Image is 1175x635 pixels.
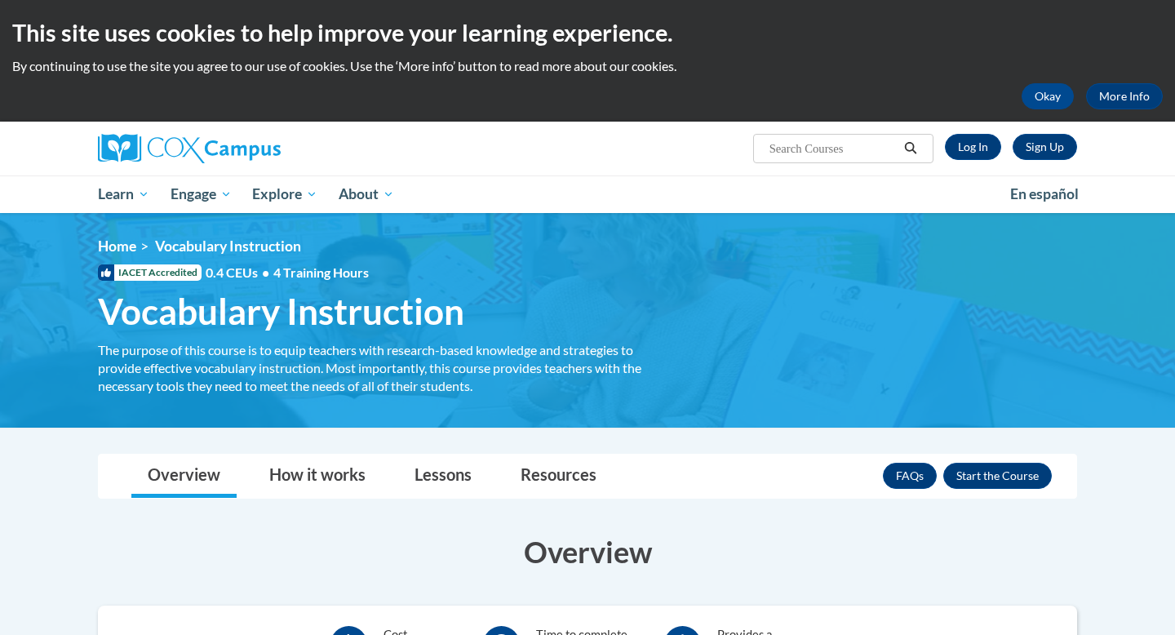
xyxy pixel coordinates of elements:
[883,463,937,489] a: FAQs
[12,57,1163,75] p: By continuing to use the site you agree to our use of cookies. Use the ‘More info’ button to read...
[131,455,237,498] a: Overview
[943,463,1052,489] button: Enroll
[945,134,1001,160] a: Log In
[398,455,488,498] a: Lessons
[1086,83,1163,109] a: More Info
[768,139,898,158] input: Search Courses
[328,175,405,213] a: About
[98,290,464,333] span: Vocabulary Instruction
[1022,83,1074,109] button: Okay
[206,264,369,282] span: 0.4 CEUs
[504,455,613,498] a: Resources
[98,134,408,163] a: Cox Campus
[160,175,242,213] a: Engage
[98,341,661,395] div: The purpose of this course is to equip teachers with research-based knowledge and strategies to p...
[898,139,923,158] button: Search
[262,264,269,280] span: •
[1000,177,1089,211] a: En español
[98,238,136,255] a: Home
[155,238,301,255] span: Vocabulary Instruction
[98,184,149,204] span: Learn
[98,134,281,163] img: Cox Campus
[253,455,382,498] a: How it works
[252,184,317,204] span: Explore
[1013,134,1077,160] a: Register
[12,16,1163,49] h2: This site uses cookies to help improve your learning experience.
[87,175,160,213] a: Learn
[273,264,369,280] span: 4 Training Hours
[73,175,1102,213] div: Main menu
[242,175,328,213] a: Explore
[98,531,1077,572] h3: Overview
[1010,185,1079,202] span: En español
[339,184,394,204] span: About
[171,184,232,204] span: Engage
[98,264,202,281] span: IACET Accredited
